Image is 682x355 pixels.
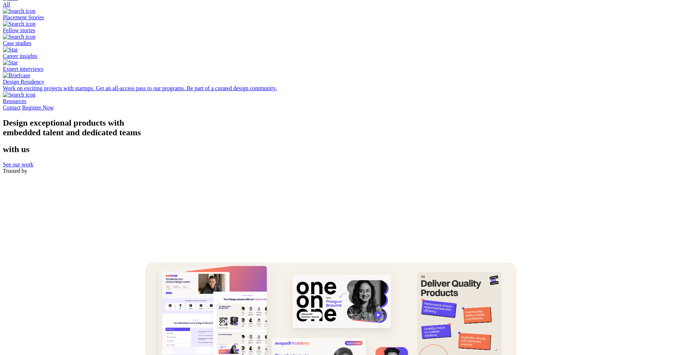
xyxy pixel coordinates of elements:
[3,72,679,92] a: Briefcase Design Residency Work on exciting projects with startups. Get an all-access pass to our...
[3,59,679,72] a: Star Expert interviews
[3,92,679,104] a: Search icon Resources
[3,53,679,59] div: Career insights
[3,66,679,72] div: Expert interviews
[22,104,54,111] a: Register Now
[3,168,679,174] div: Trusted by
[3,92,35,98] img: Search icon
[3,8,35,14] img: Search icon
[3,161,33,167] a: See our work
[3,145,679,154] h1: with us
[3,34,35,40] img: Search icon
[3,72,30,79] img: Briefcase
[3,8,679,21] a: Search icon Placement Stories
[3,85,679,92] div: Work on exciting projects with startups. Get an all-access pass to our programs. Be part of a cur...
[3,98,679,104] div: Resources
[3,1,679,8] div: All
[3,47,679,59] a: Star Career insights
[3,40,679,47] div: Case studies
[3,21,35,27] img: Search icon
[3,14,679,21] div: Placement Stories
[3,104,21,111] a: Contact
[3,59,18,66] img: Star
[3,27,679,34] div: Fellow stories
[3,47,18,53] img: Star
[3,21,679,34] a: Search icon Fellow stories
[3,118,679,137] h1: Design exceptional products with embedded talent and dedicated teams
[3,34,679,47] a: Search icon Case studies
[3,79,679,85] div: Design Residency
